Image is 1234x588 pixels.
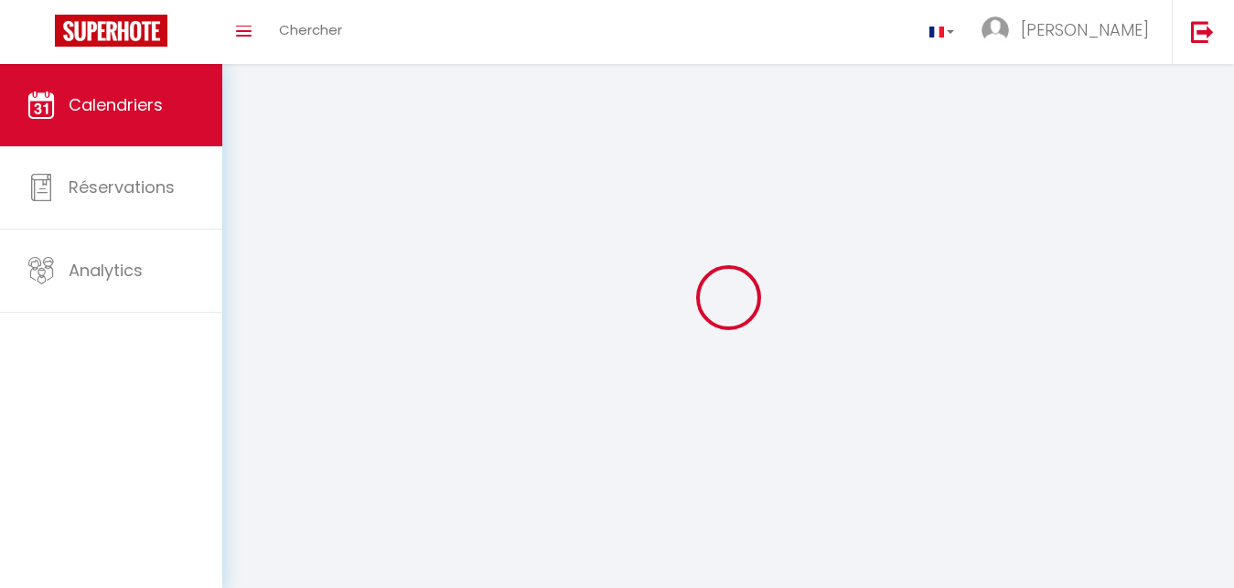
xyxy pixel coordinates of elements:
span: Analytics [69,259,143,282]
img: ... [982,16,1009,44]
img: Super Booking [55,15,167,47]
img: logout [1191,20,1214,43]
span: Chercher [279,20,342,39]
span: Réservations [69,176,175,198]
span: Calendriers [69,93,163,116]
span: [PERSON_NAME] [1021,18,1149,41]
